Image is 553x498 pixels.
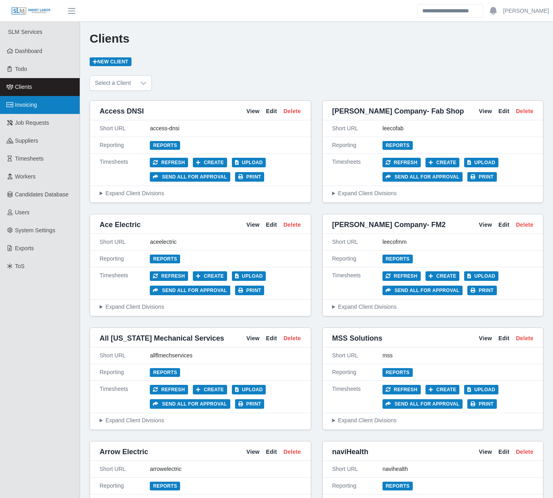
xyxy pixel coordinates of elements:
div: leecofmm [382,238,533,246]
span: Candidates Database [15,191,69,198]
a: Edit [498,448,510,456]
button: Refresh [150,385,188,394]
button: Upload [464,385,498,394]
button: Create [193,385,227,394]
button: Create [426,385,460,394]
div: Timesheets [100,158,150,182]
div: Reporting [332,368,382,376]
a: View [479,107,492,116]
span: Dashboard [15,48,43,54]
button: Refresh [150,158,188,167]
a: View [246,107,259,116]
div: mss [382,351,533,360]
a: Edit [266,334,277,343]
div: Reporting [332,255,382,263]
button: Refresh [382,158,421,167]
a: Delete [516,221,533,229]
button: Create [193,271,227,281]
a: Edit [266,107,277,116]
a: Delete [283,334,301,343]
span: Invoicing [15,102,37,108]
button: Print [235,286,265,295]
span: Ace Electric [100,219,141,230]
a: Edit [266,221,277,229]
span: Users [15,209,30,216]
a: Reports [382,255,413,263]
span: [PERSON_NAME] Company- FM2 [332,219,446,230]
span: Clients [15,84,32,90]
button: Refresh [382,385,421,394]
button: Print [235,399,265,409]
div: Short URL [100,238,150,246]
button: Print [235,172,265,182]
a: Delete [283,221,301,229]
a: Delete [283,448,301,456]
div: Reporting [332,141,382,149]
span: Timesheets [15,155,44,162]
input: Search [417,4,483,18]
button: Send all for approval [150,399,230,409]
a: Edit [498,107,510,116]
button: Print [467,399,497,409]
div: Timesheets [332,385,382,409]
button: Send all for approval [382,399,463,409]
a: Reports [382,368,413,377]
span: Arrow Electric [100,446,148,457]
div: aceelectric [150,238,301,246]
img: SLM Logo [11,7,51,16]
button: Send all for approval [150,286,230,295]
a: New Client [90,57,131,66]
summary: Expand Client Divisions [332,303,534,311]
summary: Expand Client Divisions [100,189,301,198]
a: View [479,334,492,343]
a: Edit [498,334,510,343]
button: Create [426,271,460,281]
div: Timesheets [100,385,150,409]
a: View [246,334,259,343]
div: Short URL [332,124,382,133]
div: Short URL [100,351,150,360]
span: naviHealth [332,446,369,457]
a: Delete [516,448,533,456]
span: Select a Client [90,76,135,90]
div: Reporting [100,482,150,490]
div: Reporting [100,255,150,263]
div: Reporting [332,482,382,490]
a: Delete [516,334,533,343]
summary: Expand Client Divisions [100,303,301,311]
button: Upload [232,385,266,394]
a: View [246,448,259,456]
button: Print [467,286,497,295]
span: All [US_STATE] Mechanical Services [100,333,224,344]
span: Job Requests [15,120,49,126]
div: Short URL [332,238,382,246]
a: Reports [150,482,180,490]
button: Print [467,172,497,182]
a: Edit [498,221,510,229]
span: Workers [15,173,36,180]
button: Refresh [382,271,421,281]
button: Create [426,158,460,167]
span: Exports [15,245,34,251]
a: View [246,221,259,229]
div: Timesheets [332,158,382,182]
a: Edit [266,448,277,456]
button: Upload [232,271,266,281]
a: [PERSON_NAME] [503,7,549,15]
div: access-dnsi [150,124,301,133]
button: Upload [232,158,266,167]
a: View [479,221,492,229]
a: Delete [516,107,533,116]
button: Upload [464,158,498,167]
div: Timesheets [100,271,150,295]
a: Reports [150,368,180,377]
a: Delete [283,107,301,116]
div: navihealth [382,465,533,473]
div: allflmechservices [150,351,301,360]
span: Suppliers [15,137,38,144]
a: View [479,448,492,456]
span: [PERSON_NAME] Company- Fab Shop [332,106,464,117]
summary: Expand Client Divisions [332,189,534,198]
span: MSS Solutions [332,333,382,344]
button: Send all for approval [382,172,463,182]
